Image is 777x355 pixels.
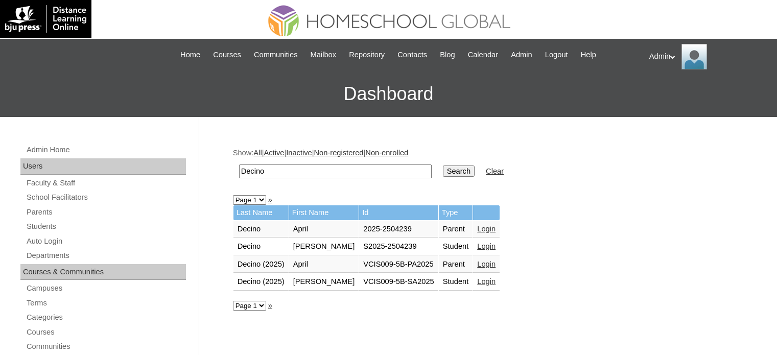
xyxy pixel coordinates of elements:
div: Admin [649,44,767,69]
span: Communities [254,49,298,61]
a: Inactive [286,149,312,157]
a: Login [477,277,496,286]
a: Communities [249,49,303,61]
a: Mailbox [305,49,342,61]
a: Courses [26,326,186,339]
td: April [289,256,359,273]
a: Logout [540,49,573,61]
a: Communities [26,340,186,353]
td: Student [439,273,473,291]
a: Admin Home [26,144,186,156]
a: Courses [208,49,246,61]
a: Home [175,49,205,61]
span: Mailbox [311,49,337,61]
span: Blog [440,49,455,61]
h3: Dashboard [5,71,772,117]
td: S2025-2504239 [359,238,438,255]
img: Admin Homeschool Global [681,44,707,69]
a: Active [264,149,284,157]
span: Repository [349,49,385,61]
td: Id [359,205,438,220]
a: Students [26,220,186,233]
td: Student [439,238,473,255]
a: Repository [344,49,390,61]
td: Decino [233,238,289,255]
a: Campuses [26,282,186,295]
td: Parent [439,256,473,273]
a: Calendar [463,49,503,61]
input: Search [443,165,475,177]
td: 2025-2504239 [359,221,438,238]
a: Help [576,49,601,61]
span: Home [180,49,200,61]
a: Login [477,225,496,233]
a: » [268,301,272,310]
a: Admin [506,49,537,61]
a: Clear [486,167,504,175]
td: VCIS009-5B-PA2025 [359,256,438,273]
a: Contacts [392,49,432,61]
td: April [289,221,359,238]
td: [PERSON_NAME] [289,238,359,255]
span: Admin [511,49,532,61]
a: Faculty & Staff [26,177,186,190]
span: Logout [545,49,568,61]
div: Courses & Communities [20,264,186,280]
a: All [253,149,262,157]
td: Decino [233,221,289,238]
a: Terms [26,297,186,310]
a: Blog [435,49,460,61]
td: First Name [289,205,359,220]
a: Categories [26,311,186,324]
td: [PERSON_NAME] [289,273,359,291]
div: Users [20,158,186,175]
a: Parents [26,206,186,219]
a: Auto Login [26,235,186,248]
td: Decino (2025) [233,256,289,273]
span: Calendar [468,49,498,61]
span: Courses [213,49,241,61]
td: Type [439,205,473,220]
a: Login [477,242,496,250]
input: Search [239,164,432,178]
img: logo-white.png [5,5,86,33]
td: Last Name [233,205,289,220]
a: Non-registered [314,149,364,157]
td: Parent [439,221,473,238]
td: VCIS009-5B-SA2025 [359,273,438,291]
span: Help [581,49,596,61]
a: Login [477,260,496,268]
a: School Facilitators [26,191,186,204]
div: Show: | | | | [233,148,739,184]
td: Decino (2025) [233,273,289,291]
a: Departments [26,249,186,262]
a: Non-enrolled [365,149,408,157]
a: » [268,196,272,204]
span: Contacts [397,49,427,61]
